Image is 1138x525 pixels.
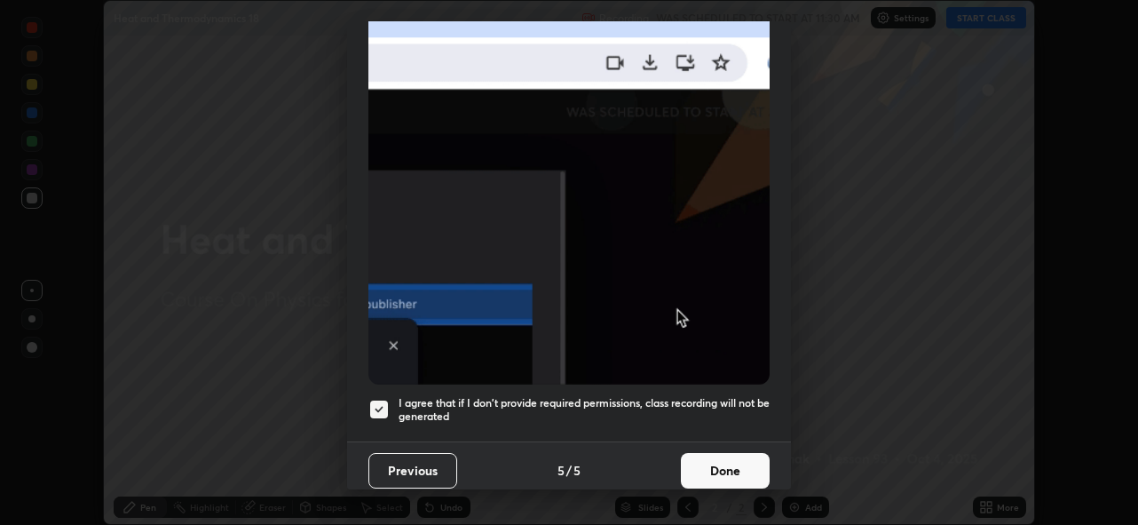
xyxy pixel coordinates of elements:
[557,461,565,480] h4: 5
[399,396,770,424] h5: I agree that if I don't provide required permissions, class recording will not be generated
[368,453,457,489] button: Previous
[681,453,770,489] button: Done
[573,461,581,480] h4: 5
[566,461,572,480] h4: /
